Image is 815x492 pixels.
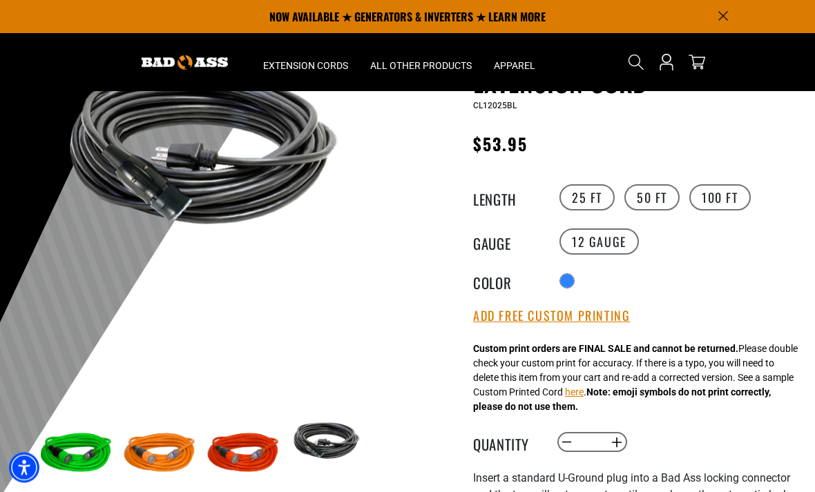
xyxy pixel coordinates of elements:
label: Quantity [473,434,542,452]
h1: Click-to-Lock Lighted Extension Cord [473,39,805,97]
a: cart [686,54,708,70]
label: 25 FT [559,185,615,211]
summary: Search [625,51,647,73]
strong: Note: emoji symbols do not print correctly, please do not use them. [473,387,771,413]
span: Extension Cords [263,59,348,72]
label: 12 Gauge [559,229,639,255]
legend: Gauge [473,233,542,251]
span: $53.95 [473,132,528,157]
img: Bad Ass Extension Cords [142,55,228,70]
span: Apparel [494,59,535,72]
a: Open this option [655,33,678,91]
button: Add Free Custom Printing [473,309,630,324]
label: 50 FT [624,185,680,211]
legend: Color [473,273,542,291]
summary: Apparel [483,33,546,91]
label: 100 FT [689,185,751,211]
span: CL12025BL [473,101,517,111]
img: black [41,42,367,259]
img: black [287,415,367,468]
span: All Other Products [370,59,472,72]
strong: Custom print orders are FINAL SALE and cannot be returned. [473,344,738,355]
div: Accessibility Menu [9,453,39,483]
summary: All Other Products [359,33,483,91]
button: here [565,386,584,400]
div: Please double check your custom print for accuracy. If there is a typo, you will need to delete t... [473,342,798,415]
summary: Extension Cords [252,33,359,91]
legend: Length [473,189,542,207]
